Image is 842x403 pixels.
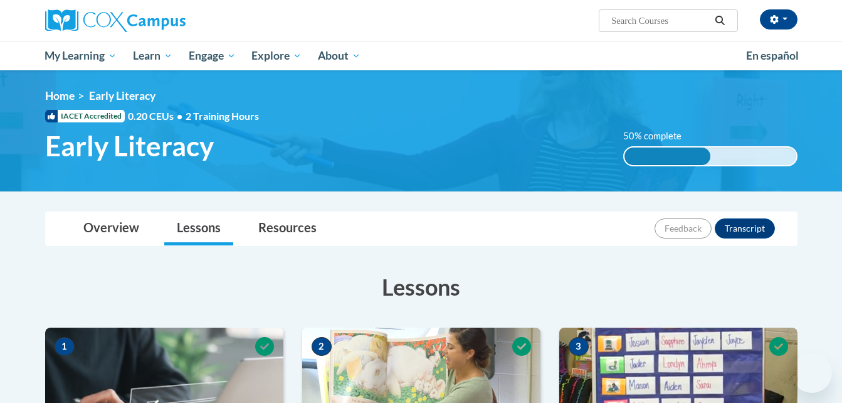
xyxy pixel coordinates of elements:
span: En español [746,49,799,62]
a: Engage [181,41,244,70]
a: Learn [125,41,181,70]
span: • [177,110,182,122]
label: 50% complete [623,129,695,143]
div: Main menu [26,41,816,70]
button: Feedback [655,218,712,239]
h3: Lessons [45,271,797,303]
a: Cox Campus [45,9,283,32]
img: Cox Campus [45,9,186,32]
a: About [310,41,369,70]
div: 50% complete [624,148,710,165]
span: Early Literacy [89,89,155,102]
span: Engage [189,48,236,63]
a: Home [45,89,75,102]
a: En español [738,43,807,69]
span: My Learning [45,48,117,63]
a: Resources [246,212,329,245]
span: 1 [55,337,75,356]
span: 2 [312,337,332,356]
iframe: Button to launch messaging window [792,353,832,393]
a: Lessons [164,212,233,245]
span: 0.20 CEUs [128,109,186,123]
span: 3 [569,337,589,356]
a: Explore [243,41,310,70]
span: IACET Accredited [45,110,125,122]
button: Transcript [715,218,775,239]
span: Early Literacy [45,129,214,163]
button: Search [710,13,729,28]
input: Search Courses [610,13,710,28]
a: My Learning [37,41,125,70]
span: Explore [251,48,302,63]
span: Learn [133,48,172,63]
a: Overview [71,212,152,245]
button: Account Settings [760,9,797,30]
span: About [318,48,360,63]
span: 2 Training Hours [186,110,259,122]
